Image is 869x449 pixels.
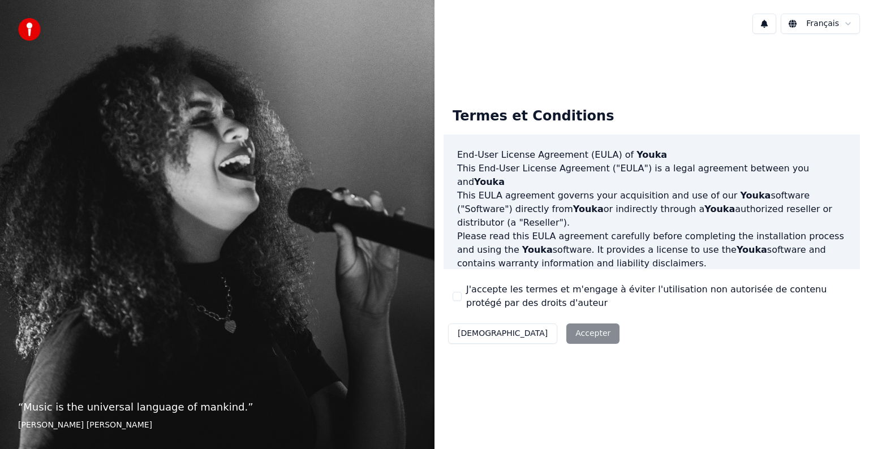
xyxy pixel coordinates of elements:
[457,148,846,162] h3: End-User License Agreement (EULA) of
[474,176,505,187] span: Youka
[740,190,771,201] span: Youka
[573,204,604,214] span: Youka
[457,230,846,270] p: Please read this EULA agreement carefully before completing the installation process and using th...
[18,420,416,431] footer: [PERSON_NAME] [PERSON_NAME]
[737,244,767,255] span: Youka
[18,399,416,415] p: “ Music is the universal language of mankind. ”
[444,98,623,135] div: Termes et Conditions
[457,162,846,189] p: This End-User License Agreement ("EULA") is a legal agreement between you and
[522,244,553,255] span: Youka
[636,149,667,160] span: Youka
[457,189,846,230] p: This EULA agreement governs your acquisition and use of our software ("Software") directly from o...
[704,204,735,214] span: Youka
[466,283,851,310] label: J'accepte les termes et m'engage à éviter l'utilisation non autorisée de contenu protégé par des ...
[448,323,557,344] button: [DEMOGRAPHIC_DATA]
[18,18,41,41] img: youka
